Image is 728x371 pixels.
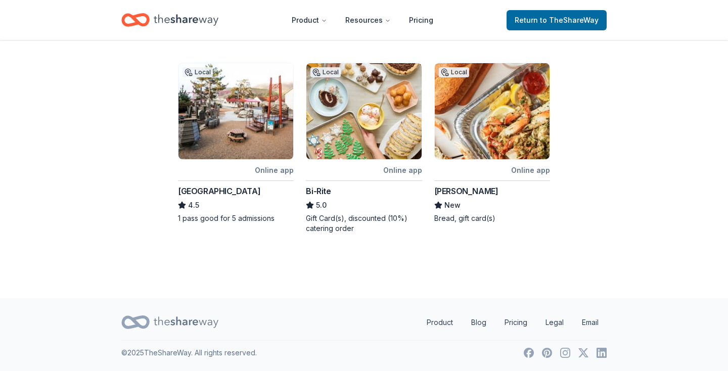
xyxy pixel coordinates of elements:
[306,185,331,197] div: Bi-Rite
[511,164,550,176] div: Online app
[178,63,293,159] img: Image for Bay Area Discovery Museum
[496,312,535,333] a: Pricing
[434,63,550,223] a: Image for Boudin BakeryLocalOnline app[PERSON_NAME]NewBread, gift card(s)
[444,199,461,211] span: New
[401,10,441,30] a: Pricing
[178,213,294,223] div: 1 pass good for 5 admissions
[255,164,294,176] div: Online app
[439,67,469,77] div: Local
[284,10,335,30] button: Product
[284,8,441,32] nav: Main
[306,213,422,234] div: Gift Card(s), discounted (10%) catering order
[121,347,257,359] p: © 2025 TheShareWay. All rights reserved.
[574,312,607,333] a: Email
[121,8,218,32] a: Home
[435,63,550,159] img: Image for Boudin Bakery
[540,16,599,24] span: to TheShareWay
[463,312,494,333] a: Blog
[188,199,199,211] span: 4.5
[178,63,294,223] a: Image for Bay Area Discovery MuseumLocalOnline app[GEOGRAPHIC_DATA]4.51 pass good for 5 admissions
[419,312,461,333] a: Product
[434,213,550,223] div: Bread, gift card(s)
[383,164,422,176] div: Online app
[537,312,572,333] a: Legal
[178,185,260,197] div: [GEOGRAPHIC_DATA]
[507,10,607,30] a: Returnto TheShareWay
[316,199,327,211] span: 5.0
[306,63,421,159] img: Image for Bi-Rite
[306,63,422,234] a: Image for Bi-RiteLocalOnline appBi-Rite5.0Gift Card(s), discounted (10%) catering order
[515,14,599,26] span: Return
[434,185,498,197] div: [PERSON_NAME]
[419,312,607,333] nav: quick links
[183,67,213,77] div: Local
[310,67,341,77] div: Local
[337,10,399,30] button: Resources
